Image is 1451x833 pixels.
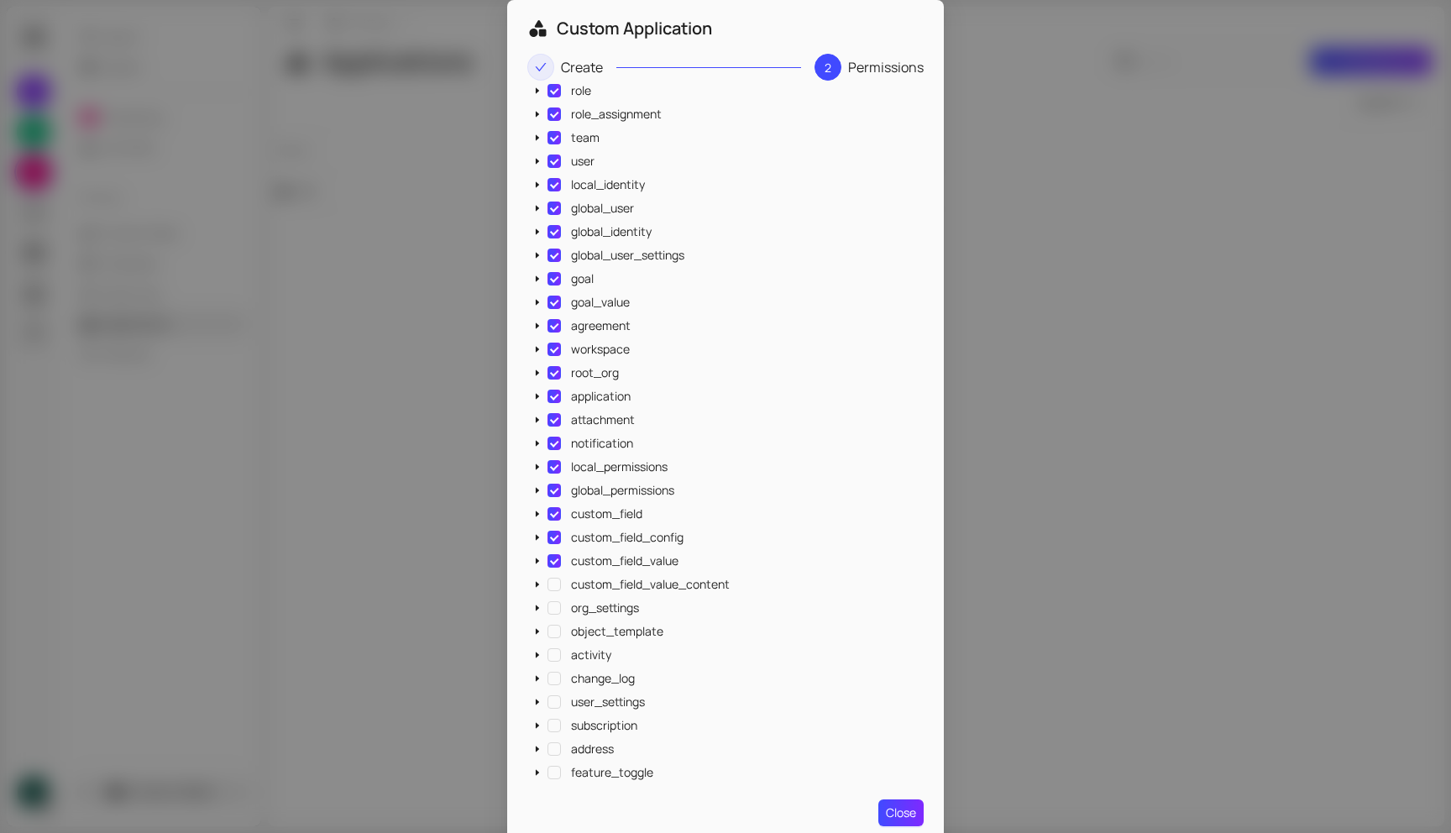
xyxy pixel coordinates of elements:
[533,439,542,448] span: caret-down
[533,627,542,636] span: caret-down
[568,480,678,500] span: global_permissions
[568,433,636,453] span: notification
[571,670,635,686] span: change_log
[571,458,668,474] span: local_permissions
[571,741,614,757] span: address
[571,623,663,639] span: object_template
[571,435,633,451] span: notification
[571,223,652,239] span: global_identity
[533,416,542,424] span: caret-down
[533,604,542,612] span: caret-down
[886,804,916,822] span: Close
[568,104,665,124] span: role_assignment
[571,600,639,616] span: org_settings
[571,176,645,192] span: local_identity
[571,82,591,98] span: role
[533,745,542,753] span: caret-down
[533,204,542,212] span: caret-down
[878,799,924,826] button: Close
[571,247,684,263] span: global_user_settings
[571,153,595,169] span: user
[568,198,637,218] span: global_user
[533,228,542,236] span: caret-down
[568,363,622,383] span: root_org
[571,270,594,286] span: goal
[568,175,648,195] span: local_identity
[568,645,615,665] span: activity
[571,388,631,404] span: application
[568,739,617,759] span: address
[533,486,542,495] span: caret-down
[568,81,595,101] span: role
[571,411,635,427] span: attachment
[571,553,678,568] span: custom_field_value
[571,317,631,333] span: agreement
[568,504,646,524] span: custom_field
[533,557,542,565] span: caret-down
[533,134,542,142] span: caret-down
[533,651,542,659] span: caret-down
[571,294,630,310] span: goal_value
[533,533,542,542] span: caret-down
[568,668,638,689] span: change_log
[533,86,542,95] span: caret-down
[568,222,655,242] span: global_identity
[533,157,542,165] span: caret-down
[533,510,542,518] span: caret-down
[571,717,637,733] span: subscription
[571,200,634,216] span: global_user
[568,386,634,406] span: application
[571,647,611,663] span: activity
[533,580,542,589] span: caret-down
[533,298,542,306] span: caret-down
[571,364,619,380] span: root_org
[825,60,831,76] span: 2
[527,17,883,40] div: Custom Application
[533,392,542,401] span: caret-down
[568,574,733,595] span: custom_field_value_content
[533,181,542,189] span: caret-down
[568,128,603,148] span: team
[568,151,598,171] span: user
[533,768,542,777] span: caret-down
[568,598,642,618] span: org_settings
[533,322,542,330] span: caret-down
[533,698,542,706] span: caret-down
[571,694,645,710] span: user_settings
[533,110,542,118] span: caret-down
[533,463,542,471] span: caret-down
[571,764,653,780] span: feature_toggle
[568,715,641,736] span: subscription
[571,341,630,357] span: workspace
[568,457,671,477] span: local_permissions
[568,316,634,336] span: agreement
[535,61,547,73] span: check
[848,54,924,81] div: Permissions
[571,576,730,592] span: custom_field_value_content
[571,129,600,145] span: team
[568,339,633,359] span: workspace
[568,551,682,571] span: custom_field_value
[568,692,648,712] span: user_settings
[571,106,662,122] span: role_assignment
[568,410,638,430] span: attachment
[568,245,688,265] span: global_user_settings
[533,345,542,354] span: caret-down
[533,251,542,259] span: caret-down
[571,506,642,521] span: custom_field
[533,369,542,377] span: caret-down
[561,54,616,81] div: Create
[568,762,657,783] span: feature_toggle
[533,721,542,730] span: caret-down
[568,269,597,289] span: goal
[571,529,684,545] span: custom_field_config
[568,527,687,547] span: custom_field_config
[533,275,542,283] span: caret-down
[571,482,674,498] span: global_permissions
[568,621,667,642] span: object_template
[568,292,633,312] span: goal_value
[533,674,542,683] span: caret-down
